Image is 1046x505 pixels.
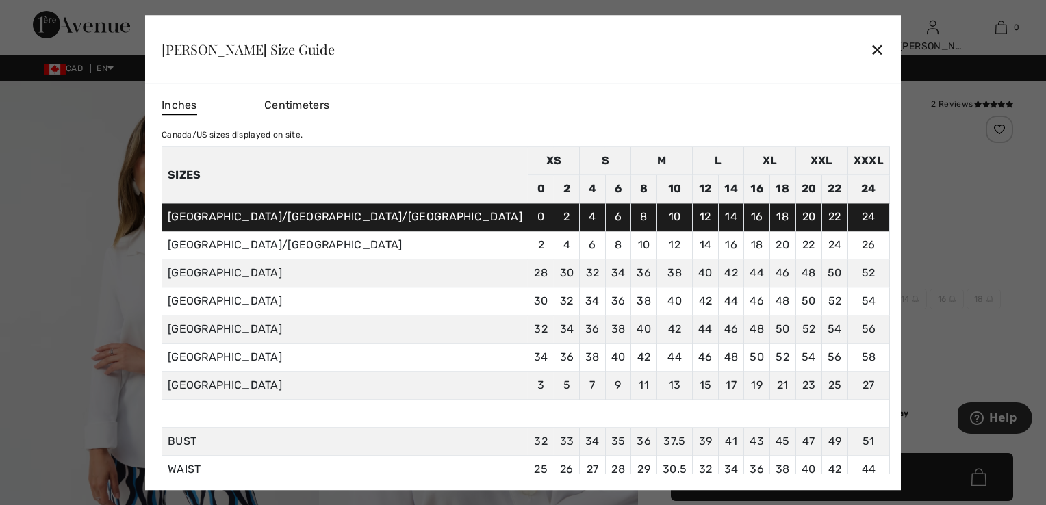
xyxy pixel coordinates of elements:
[528,287,554,315] td: 30
[605,231,631,259] td: 8
[605,203,631,231] td: 6
[162,129,890,141] div: Canada/US sizes displayed on site.
[724,463,739,476] span: 34
[693,315,719,344] td: 44
[725,435,737,448] span: 41
[580,372,606,400] td: 7
[528,231,554,259] td: 2
[580,315,606,344] td: 36
[802,463,816,476] span: 40
[693,287,719,315] td: 42
[822,287,848,315] td: 52
[663,435,685,448] span: 37.5
[554,372,580,400] td: 5
[847,344,889,372] td: 58
[162,428,528,456] td: BUST
[580,175,606,203] td: 4
[744,315,770,344] td: 48
[847,372,889,400] td: 27
[693,203,719,231] td: 12
[554,203,580,231] td: 2
[693,175,719,203] td: 12
[560,435,574,448] span: 33
[162,147,528,203] th: Sizes
[605,259,631,287] td: 34
[795,372,822,400] td: 23
[795,231,822,259] td: 22
[528,175,554,203] td: 0
[656,203,692,231] td: 10
[718,372,744,400] td: 17
[162,372,528,400] td: [GEOGRAPHIC_DATA]
[822,203,848,231] td: 22
[718,231,744,259] td: 16
[162,231,528,259] td: [GEOGRAPHIC_DATA]/[GEOGRAPHIC_DATA]
[554,231,580,259] td: 4
[631,259,657,287] td: 36
[795,175,822,203] td: 20
[744,175,770,203] td: 16
[822,372,848,400] td: 25
[718,287,744,315] td: 44
[554,344,580,372] td: 36
[822,231,848,259] td: 24
[693,372,719,400] td: 15
[822,315,848,344] td: 54
[631,231,657,259] td: 10
[744,259,770,287] td: 44
[718,344,744,372] td: 48
[631,203,657,231] td: 8
[605,287,631,315] td: 36
[718,259,744,287] td: 42
[776,435,790,448] span: 45
[580,231,606,259] td: 6
[162,259,528,287] td: [GEOGRAPHIC_DATA]
[718,175,744,203] td: 14
[162,315,528,344] td: [GEOGRAPHIC_DATA]
[750,435,764,448] span: 43
[769,231,795,259] td: 20
[802,435,815,448] span: 47
[162,456,528,484] td: WAIST
[637,463,650,476] span: 29
[847,175,889,203] td: 24
[795,147,847,175] td: XXL
[580,259,606,287] td: 32
[718,315,744,344] td: 46
[795,203,822,231] td: 20
[580,287,606,315] td: 34
[554,259,580,287] td: 30
[699,463,713,476] span: 32
[663,463,687,476] span: 30.5
[847,203,889,231] td: 24
[554,175,580,203] td: 2
[769,344,795,372] td: 52
[534,435,548,448] span: 32
[611,435,626,448] span: 35
[656,231,692,259] td: 12
[580,147,631,175] td: S
[870,35,884,64] div: ✕
[693,259,719,287] td: 40
[585,435,600,448] span: 34
[822,175,848,203] td: 22
[528,344,554,372] td: 34
[554,287,580,315] td: 32
[528,203,554,231] td: 0
[528,372,554,400] td: 3
[847,231,889,259] td: 26
[744,231,770,259] td: 18
[605,175,631,203] td: 6
[795,344,822,372] td: 54
[744,344,770,372] td: 50
[162,97,197,115] span: Inches
[656,287,692,315] td: 40
[656,315,692,344] td: 42
[162,287,528,315] td: [GEOGRAPHIC_DATA]
[744,287,770,315] td: 46
[534,463,548,476] span: 25
[750,463,764,476] span: 36
[631,372,657,400] td: 11
[162,344,528,372] td: [GEOGRAPHIC_DATA]
[580,344,606,372] td: 38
